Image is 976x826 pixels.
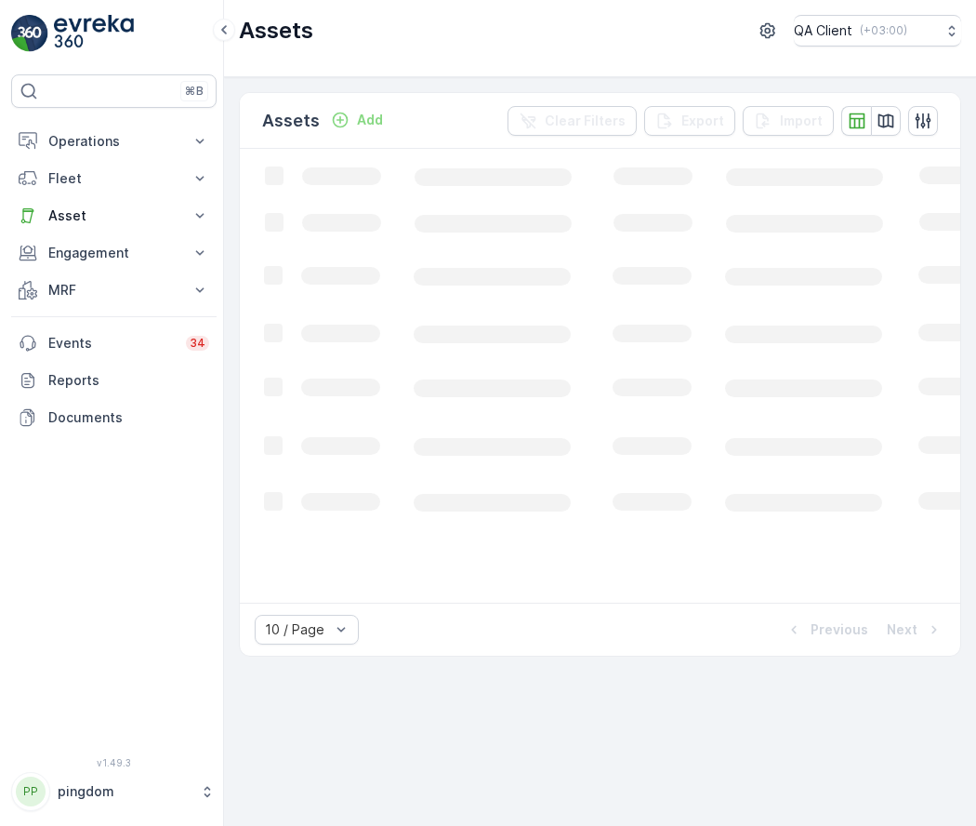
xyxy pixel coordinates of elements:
[887,620,917,639] p: Next
[54,15,134,52] img: logo_light-DOdMpM7g.png
[794,21,852,40] p: QA Client
[323,109,390,131] button: Add
[48,334,175,353] p: Events
[508,106,637,136] button: Clear Filters
[262,108,320,134] p: Assets
[11,399,217,436] a: Documents
[11,160,217,197] button: Fleet
[48,206,179,225] p: Asset
[58,782,191,801] p: pingdom
[11,123,217,160] button: Operations
[860,23,907,38] p: ( +03:00 )
[11,772,217,811] button: PPpingdom
[48,371,209,390] p: Reports
[783,619,870,641] button: Previous
[11,757,217,768] span: v 1.49.3
[885,619,945,641] button: Next
[357,111,383,129] p: Add
[48,169,179,188] p: Fleet
[11,234,217,272] button: Engagement
[743,106,834,136] button: Import
[780,112,823,130] p: Import
[794,15,961,47] button: QA Client(+03:00)
[644,106,735,136] button: Export
[239,16,313,46] p: Assets
[11,197,217,234] button: Asset
[545,112,626,130] p: Clear Filters
[190,336,205,351] p: 34
[185,84,204,99] p: ⌘B
[48,132,179,151] p: Operations
[48,408,209,427] p: Documents
[48,244,179,262] p: Engagement
[11,272,217,309] button: MRF
[16,777,46,806] div: PP
[11,15,48,52] img: logo
[48,281,179,300] p: MRF
[811,620,868,639] p: Previous
[11,325,217,362] a: Events34
[681,112,724,130] p: Export
[11,362,217,399] a: Reports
